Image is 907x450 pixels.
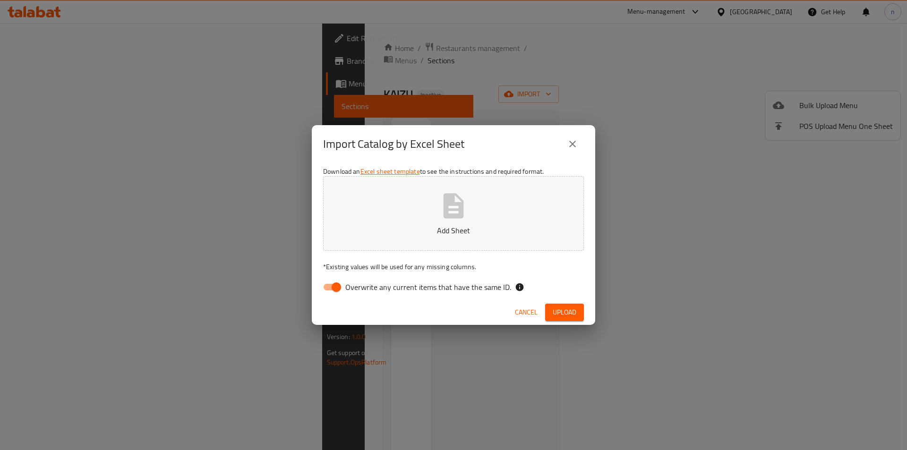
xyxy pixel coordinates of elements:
p: Existing values will be used for any missing columns. [323,262,584,272]
span: Upload [553,306,576,318]
span: Cancel [515,306,538,318]
span: Overwrite any current items that have the same ID. [345,281,511,293]
button: Cancel [511,304,541,321]
button: Add Sheet [323,176,584,251]
button: close [561,133,584,155]
div: Download an to see the instructions and required format. [312,163,595,300]
p: Add Sheet [338,225,569,236]
h2: Import Catalog by Excel Sheet [323,136,464,152]
a: Excel sheet template [360,165,420,178]
svg: If the overwrite option isn't selected, then the items that match an existing ID will be ignored ... [515,282,524,292]
button: Upload [545,304,584,321]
